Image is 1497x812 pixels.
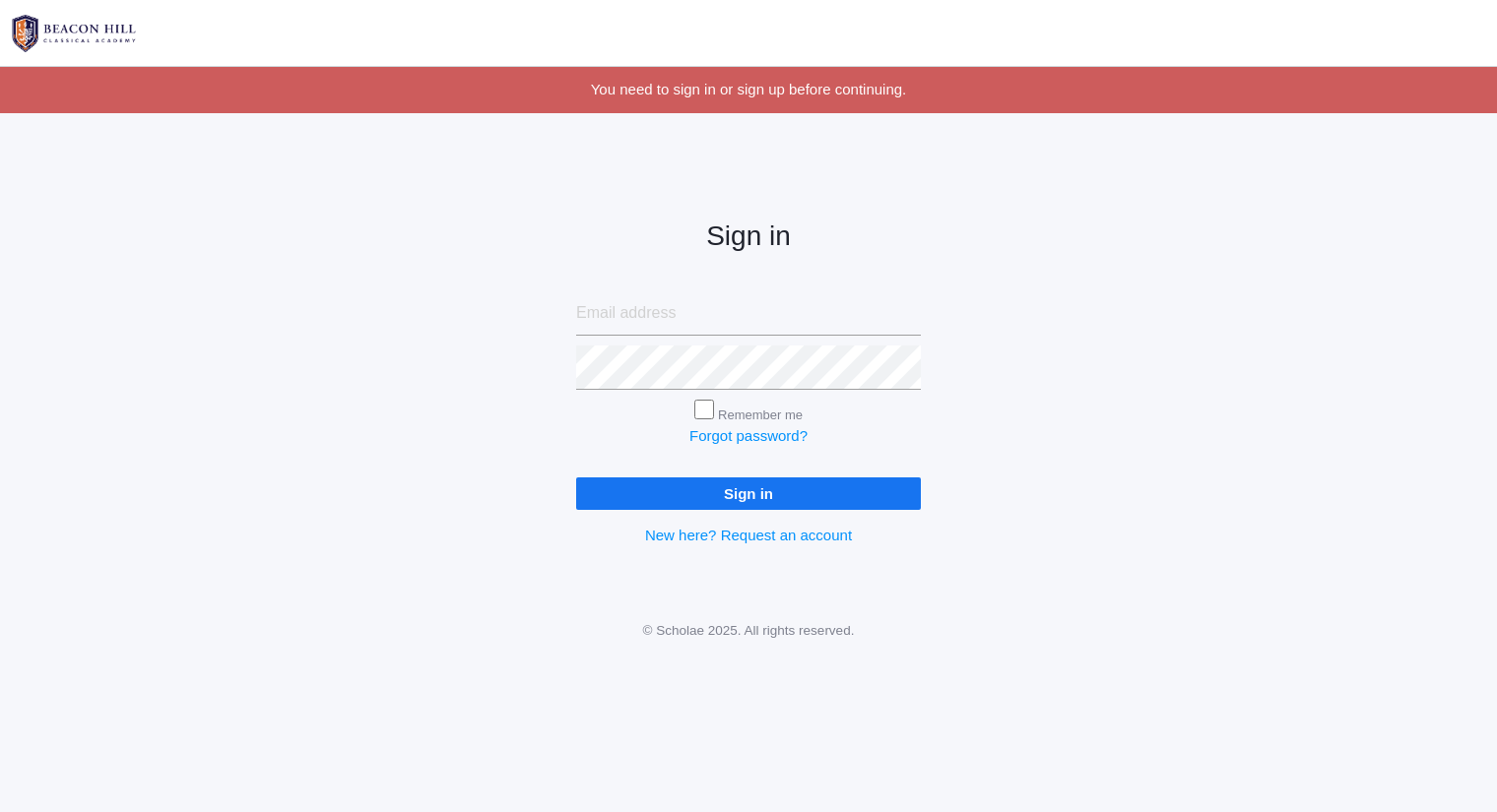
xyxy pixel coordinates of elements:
a: Forgot password? [689,427,808,444]
label: Remember me [718,407,803,422]
input: Email address [576,291,921,336]
a: New here? Request an account [645,527,852,543]
input: Sign in [576,477,921,510]
h2: Sign in [576,221,921,252]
